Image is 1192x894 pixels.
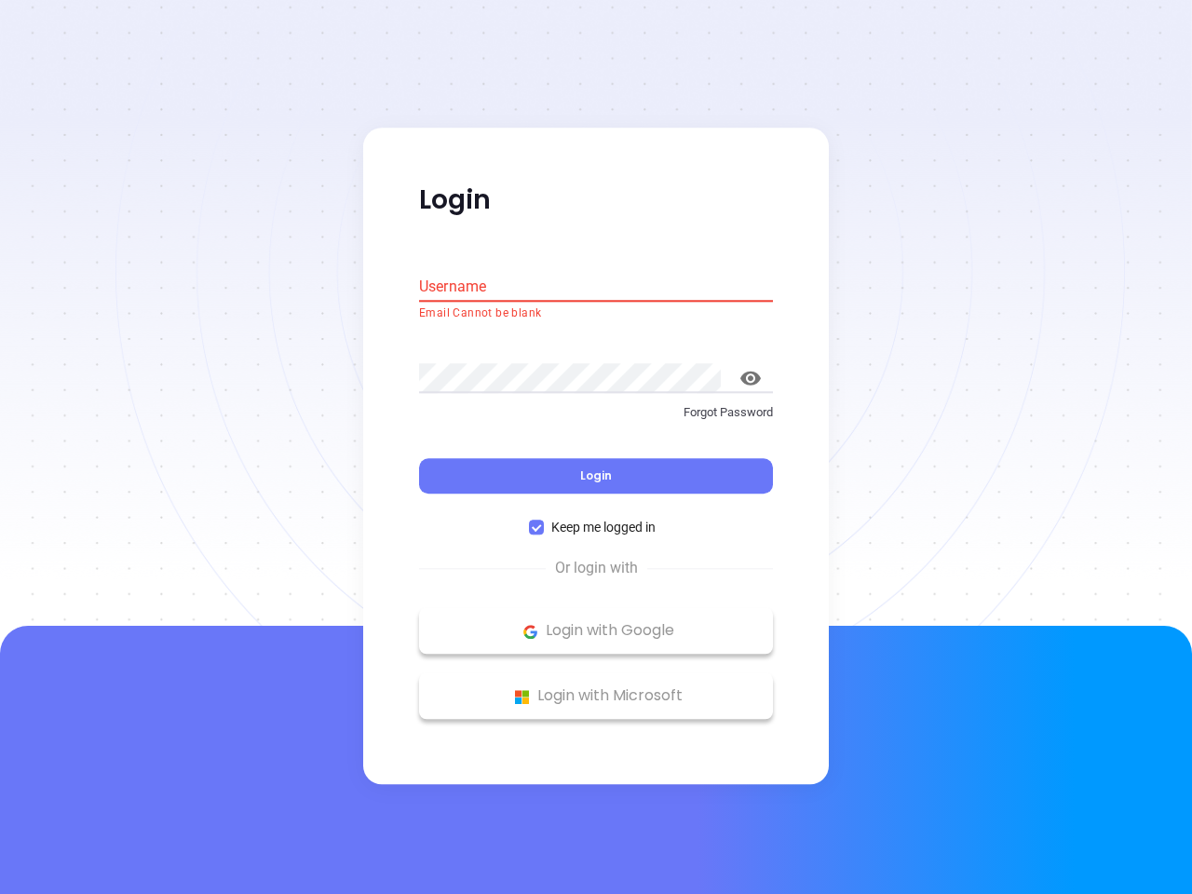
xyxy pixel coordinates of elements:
button: Google Logo Login with Google [419,608,773,655]
p: Forgot Password [419,403,773,422]
p: Login with Microsoft [428,683,764,711]
span: Or login with [546,558,647,580]
span: Login [580,468,612,484]
button: toggle password visibility [728,356,773,400]
a: Forgot Password [419,403,773,437]
button: Login [419,459,773,494]
img: Google Logo [519,620,542,643]
button: Microsoft Logo Login with Microsoft [419,673,773,720]
p: Login [419,183,773,217]
p: Email Cannot be blank [419,305,773,323]
span: Keep me logged in [544,518,663,538]
p: Login with Google [428,617,764,645]
img: Microsoft Logo [510,685,534,709]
